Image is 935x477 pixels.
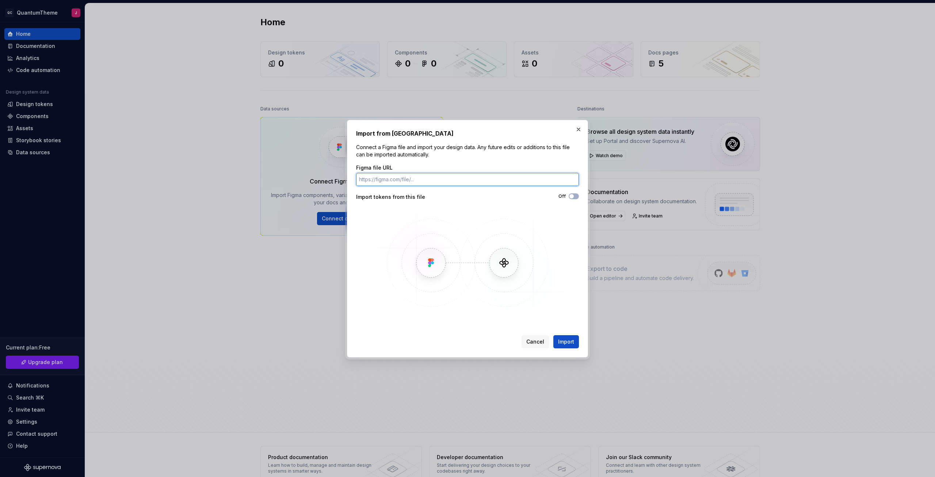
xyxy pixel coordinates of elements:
button: Cancel [522,335,549,348]
p: Connect a Figma file and import your design data. Any future edits or additions to this file can ... [356,144,579,158]
span: Import [558,338,574,345]
label: Off [558,193,566,199]
span: Cancel [526,338,544,345]
label: Figma file URL [356,164,393,171]
h2: Import from [GEOGRAPHIC_DATA] [356,129,579,138]
div: Import tokens from this file [356,193,467,201]
input: https://figma.com/file/... [356,173,579,186]
button: Import [553,335,579,348]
